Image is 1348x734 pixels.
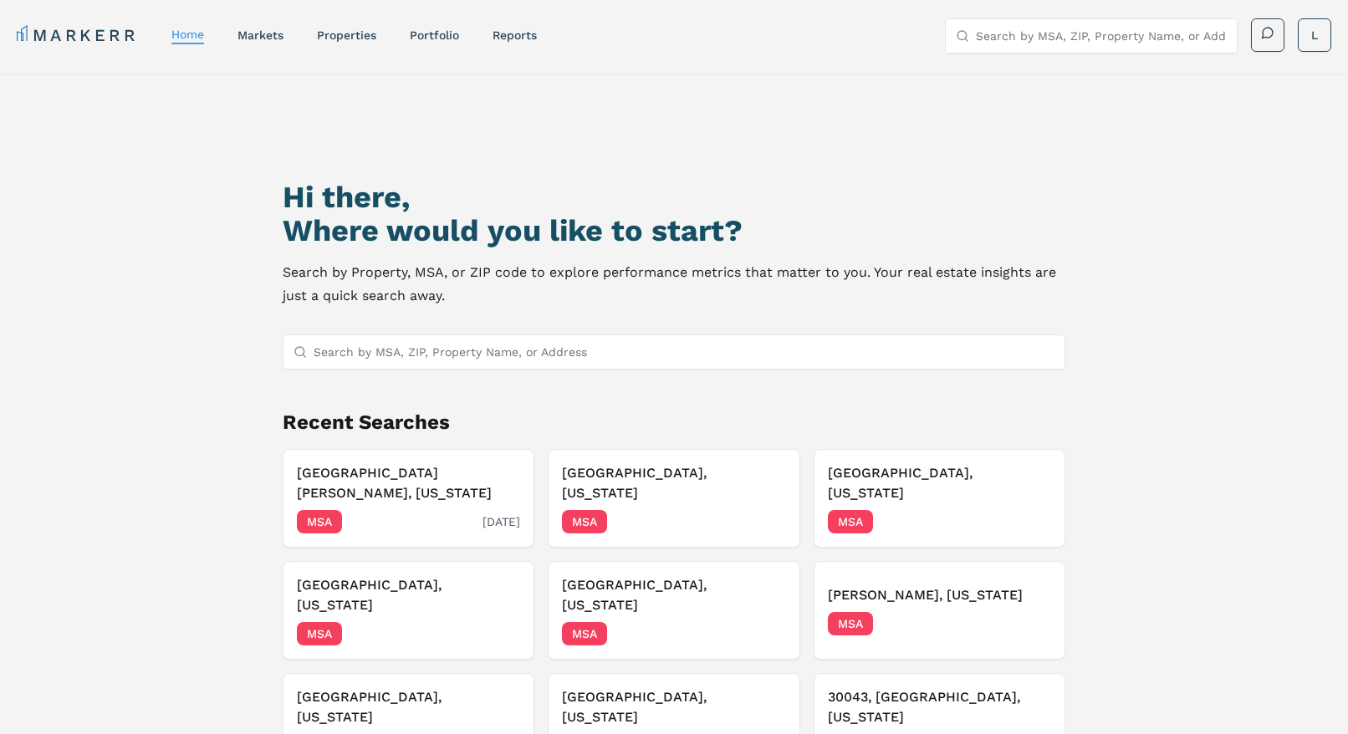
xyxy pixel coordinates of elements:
[283,561,534,660] button: [GEOGRAPHIC_DATA], [US_STATE]MSA[DATE]
[828,612,873,635] span: MSA
[17,23,138,47] a: MARKERR
[1298,18,1331,52] button: L
[562,463,785,503] h3: [GEOGRAPHIC_DATA], [US_STATE]
[283,449,534,548] button: [GEOGRAPHIC_DATA][PERSON_NAME], [US_STATE]MSA[DATE]
[562,687,785,727] h3: [GEOGRAPHIC_DATA], [US_STATE]
[283,409,1065,436] h2: Recent Searches
[548,449,799,548] button: [GEOGRAPHIC_DATA], [US_STATE]MSA[DATE]
[828,510,873,533] span: MSA
[297,463,520,503] h3: [GEOGRAPHIC_DATA][PERSON_NAME], [US_STATE]
[828,687,1051,727] h3: 30043, [GEOGRAPHIC_DATA], [US_STATE]
[814,449,1065,548] button: [GEOGRAPHIC_DATA], [US_STATE]MSA[DATE]
[976,19,1227,53] input: Search by MSA, ZIP, Property Name, or Address
[548,561,799,660] button: [GEOGRAPHIC_DATA], [US_STATE]MSA[DATE]
[562,622,607,645] span: MSA
[748,513,786,530] span: [DATE]
[171,28,204,41] a: home
[828,463,1051,503] h3: [GEOGRAPHIC_DATA], [US_STATE]
[314,335,1054,369] input: Search by MSA, ZIP, Property Name, or Address
[493,28,537,42] a: reports
[283,214,1065,247] h2: Where would you like to start?
[1014,615,1051,632] span: [DATE]
[483,513,520,530] span: [DATE]
[297,510,342,533] span: MSA
[283,261,1065,308] p: Search by Property, MSA, or ZIP code to explore performance metrics that matter to you. Your real...
[317,28,376,42] a: properties
[814,561,1065,660] button: [PERSON_NAME], [US_STATE]MSA[DATE]
[828,585,1051,605] h3: [PERSON_NAME], [US_STATE]
[237,28,283,42] a: markets
[1014,513,1051,530] span: [DATE]
[297,687,520,727] h3: [GEOGRAPHIC_DATA], [US_STATE]
[483,625,520,642] span: [DATE]
[562,575,785,615] h3: [GEOGRAPHIC_DATA], [US_STATE]
[410,28,459,42] a: Portfolio
[283,181,1065,214] h1: Hi there,
[297,575,520,615] h3: [GEOGRAPHIC_DATA], [US_STATE]
[748,625,786,642] span: [DATE]
[1311,27,1318,43] span: L
[297,622,342,645] span: MSA
[562,510,607,533] span: MSA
